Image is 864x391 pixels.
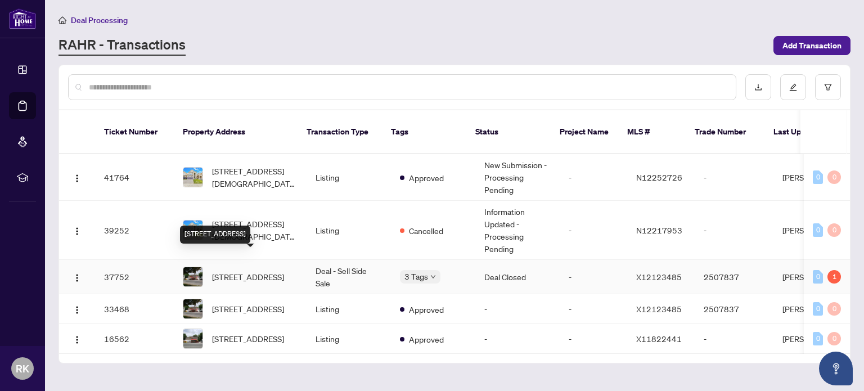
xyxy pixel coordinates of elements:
button: Logo [68,168,86,186]
td: - [560,260,627,294]
span: [STREET_ADDRESS] [212,332,284,345]
button: filter [815,74,841,100]
span: [STREET_ADDRESS][DEMOGRAPHIC_DATA][PERSON_NAME] [212,165,298,190]
span: X11822441 [636,334,682,344]
img: Logo [73,174,82,183]
span: Cancelled [409,224,443,237]
td: Deal Closed [475,260,560,294]
button: download [745,74,771,100]
th: Last Updated By [764,110,849,154]
span: Approved [409,172,444,184]
div: 0 [813,223,823,237]
div: 0 [827,332,841,345]
img: Logo [73,273,82,282]
div: 0 [813,170,823,184]
td: [PERSON_NAME] [773,201,858,260]
td: - [695,201,773,260]
th: MLS # [618,110,686,154]
td: Listing [307,201,391,260]
button: Logo [68,330,86,348]
th: Status [466,110,551,154]
td: - [695,154,773,201]
span: N12252726 [636,172,682,182]
img: thumbnail-img [183,221,202,240]
img: logo [9,8,36,29]
td: - [560,201,627,260]
td: Listing [307,154,391,201]
button: Open asap [819,352,853,385]
div: 0 [827,223,841,237]
span: [STREET_ADDRESS] [212,271,284,283]
span: Approved [409,333,444,345]
td: - [560,154,627,201]
span: [STREET_ADDRESS][DEMOGRAPHIC_DATA][PERSON_NAME] [212,218,298,242]
td: - [560,294,627,324]
th: Property Address [174,110,298,154]
td: - [475,324,560,354]
div: 0 [813,332,823,345]
img: thumbnail-img [183,267,202,286]
td: - [560,324,627,354]
td: [PERSON_NAME] [773,294,858,324]
img: thumbnail-img [183,168,202,187]
td: Deal - Sell Side Sale [307,260,391,294]
div: 0 [827,170,841,184]
td: [PERSON_NAME] [773,260,858,294]
span: RK [16,361,29,376]
td: Listing [307,294,391,324]
img: thumbnail-img [183,299,202,318]
span: filter [824,83,832,91]
img: Logo [73,227,82,236]
button: Logo [68,268,86,286]
td: 39252 [95,201,174,260]
button: Add Transaction [773,36,850,55]
th: Tags [382,110,466,154]
div: 0 [813,302,823,316]
button: Logo [68,300,86,318]
img: Logo [73,335,82,344]
td: 41764 [95,154,174,201]
span: Approved [409,303,444,316]
td: 33468 [95,294,174,324]
th: Transaction Type [298,110,382,154]
span: edit [789,83,797,91]
span: X12123485 [636,272,682,282]
td: Listing [307,324,391,354]
td: - [475,294,560,324]
span: down [430,274,436,280]
td: 2507837 [695,294,773,324]
span: home [58,16,66,24]
td: 16562 [95,324,174,354]
span: N12217953 [636,225,682,235]
span: [STREET_ADDRESS] [212,303,284,315]
div: 1 [827,270,841,284]
th: Trade Number [686,110,764,154]
td: 2507837 [695,260,773,294]
td: 37752 [95,260,174,294]
img: Logo [73,305,82,314]
span: download [754,83,762,91]
span: 3 Tags [404,270,428,283]
button: Logo [68,221,86,239]
span: Add Transaction [782,37,841,55]
td: [PERSON_NAME] [773,154,858,201]
td: - [695,324,773,354]
span: X12123485 [636,304,682,314]
div: [STREET_ADDRESS] [180,226,250,244]
img: thumbnail-img [183,329,202,348]
div: 0 [827,302,841,316]
th: Ticket Number [95,110,174,154]
td: New Submission - Processing Pending [475,154,560,201]
button: edit [780,74,806,100]
td: Information Updated - Processing Pending [475,201,560,260]
th: Project Name [551,110,618,154]
div: 0 [813,270,823,284]
span: Deal Processing [71,15,128,25]
a: RAHR - Transactions [58,35,186,56]
td: [PERSON_NAME] [773,324,858,354]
